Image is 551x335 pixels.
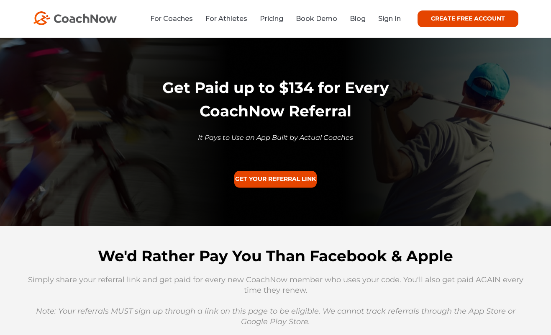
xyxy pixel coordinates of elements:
[418,10,518,27] a: CREATE FREE ACCOUNT
[523,307,543,327] iframe: Intercom live chat
[28,275,523,327] span: Simply share your referral link and get paid for every new CoachNow member who uses your code. Yo...
[198,134,353,142] em: It Pays to Use an App Built by Actual Coaches
[350,15,366,23] a: Blog
[205,15,247,23] a: For Athletes
[33,11,117,25] img: CoachNow Logo
[36,307,515,326] em: Note: Your referrals MUST sign up through a link on this page to be eligible. We cannot track ref...
[296,15,337,23] a: Book Demo
[162,78,389,120] span: Get Paid up to $134 for Every CoachNow Referral
[234,171,317,188] a: GET YOUR REFERRAL LINK
[378,15,401,23] a: Sign In
[150,15,193,23] a: For Coaches
[98,247,453,265] span: We'd Rather Pay You Than Facebook & Apple
[260,15,283,23] a: Pricing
